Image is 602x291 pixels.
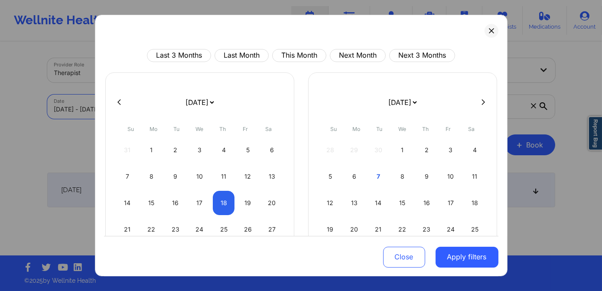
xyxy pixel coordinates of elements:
[261,191,283,215] div: Sat Sep 20 2025
[399,126,407,132] abbr: Wednesday
[319,217,342,242] div: Sun Oct 19 2025
[416,164,438,189] div: Thu Oct 09 2025
[330,126,337,132] abbr: Sunday
[439,138,462,162] div: Fri Oct 03 2025
[343,191,365,215] div: Mon Oct 13 2025
[330,49,386,62] button: Next Month
[446,126,451,132] abbr: Friday
[464,164,486,189] div: Sat Oct 11 2025
[165,217,187,242] div: Tue Sep 23 2025
[147,49,211,62] button: Last 3 Months
[439,164,462,189] div: Fri Oct 10 2025
[165,138,187,162] div: Tue Sep 02 2025
[377,126,383,132] abbr: Tuesday
[237,138,259,162] div: Fri Sep 05 2025
[416,217,438,242] div: Thu Oct 23 2025
[464,191,486,215] div: Sat Oct 18 2025
[391,191,413,215] div: Wed Oct 15 2025
[243,126,248,132] abbr: Friday
[117,217,139,242] div: Sun Sep 21 2025
[391,164,413,189] div: Wed Oct 08 2025
[165,164,187,189] div: Tue Sep 09 2025
[174,126,180,132] abbr: Tuesday
[391,217,413,242] div: Wed Oct 22 2025
[319,191,342,215] div: Sun Oct 12 2025
[439,217,462,242] div: Fri Oct 24 2025
[319,164,342,189] div: Sun Oct 05 2025
[343,164,365,189] div: Mon Oct 06 2025
[140,164,163,189] div: Mon Sep 08 2025
[213,217,235,242] div: Thu Sep 25 2025
[140,138,163,162] div: Mon Sep 01 2025
[265,126,272,132] abbr: Saturday
[416,138,438,162] div: Thu Oct 02 2025
[140,191,163,215] div: Mon Sep 15 2025
[189,138,211,162] div: Wed Sep 03 2025
[117,164,139,189] div: Sun Sep 07 2025
[150,126,158,132] abbr: Monday
[117,191,139,215] div: Sun Sep 14 2025
[127,126,134,132] abbr: Sunday
[383,246,425,267] button: Close
[422,126,429,132] abbr: Thursday
[368,164,390,189] div: Tue Oct 07 2025
[237,217,259,242] div: Fri Sep 26 2025
[439,191,462,215] div: Fri Oct 17 2025
[468,126,475,132] abbr: Saturday
[353,126,361,132] abbr: Monday
[368,191,390,215] div: Tue Oct 14 2025
[213,164,235,189] div: Thu Sep 11 2025
[189,164,211,189] div: Wed Sep 10 2025
[272,49,326,62] button: This Month
[261,217,283,242] div: Sat Sep 27 2025
[436,246,498,267] button: Apply filters
[261,138,283,162] div: Sat Sep 06 2025
[165,191,187,215] div: Tue Sep 16 2025
[464,217,486,242] div: Sat Oct 25 2025
[213,191,235,215] div: Thu Sep 18 2025
[215,49,269,62] button: Last Month
[196,126,204,132] abbr: Wednesday
[416,191,438,215] div: Thu Oct 16 2025
[237,191,259,215] div: Fri Sep 19 2025
[140,217,163,242] div: Mon Sep 22 2025
[368,217,390,242] div: Tue Oct 21 2025
[391,138,413,162] div: Wed Oct 01 2025
[343,217,365,242] div: Mon Oct 20 2025
[189,217,211,242] div: Wed Sep 24 2025
[389,49,455,62] button: Next 3 Months
[261,164,283,189] div: Sat Sep 13 2025
[189,191,211,215] div: Wed Sep 17 2025
[213,138,235,162] div: Thu Sep 04 2025
[464,138,486,162] div: Sat Oct 04 2025
[237,164,259,189] div: Fri Sep 12 2025
[219,126,226,132] abbr: Thursday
